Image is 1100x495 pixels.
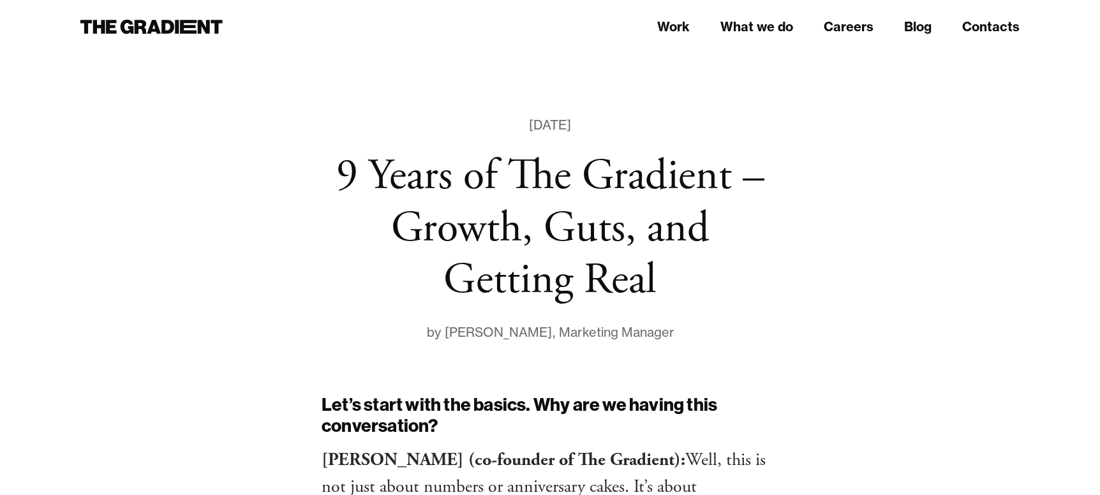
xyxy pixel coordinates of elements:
[322,394,778,436] h2: Let’s start with the basics. Why are we having this conversation?
[559,322,674,343] div: Marketing Manager
[426,322,445,343] div: by
[322,151,778,307] h1: 9 Years of The Gradient – Growth, Guts, and Getting Real
[552,322,559,343] div: ,
[904,17,932,36] a: Blog
[720,17,793,36] a: What we do
[657,17,690,36] a: Work
[445,322,552,343] div: [PERSON_NAME]
[322,448,685,471] strong: [PERSON_NAME] (co-founder of The Gradient):
[962,17,1020,36] a: Contacts
[824,17,873,36] a: Careers
[529,115,571,135] div: [DATE]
